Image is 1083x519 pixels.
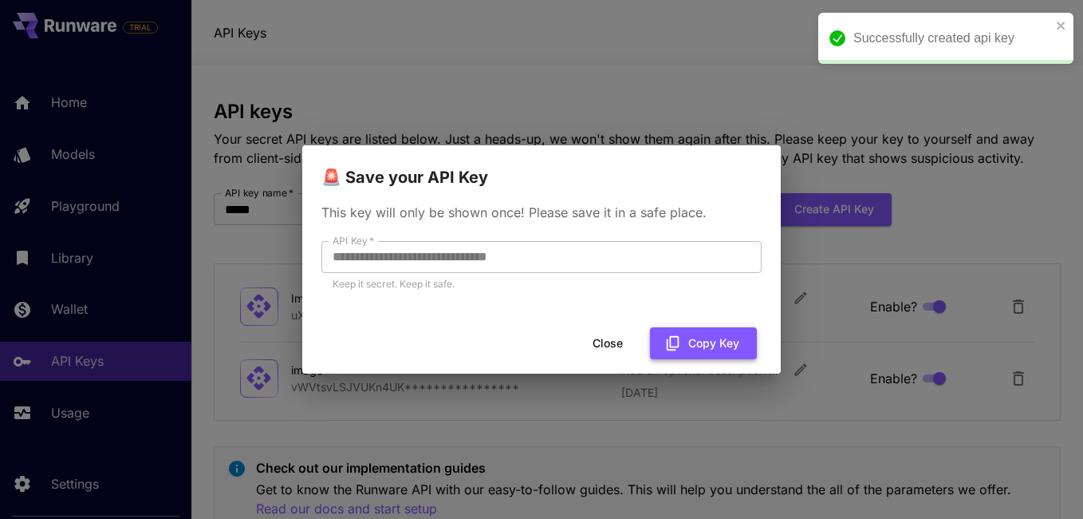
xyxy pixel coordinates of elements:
p: This key will only be shown once! Please save it in a safe place. [321,203,762,222]
div: Successfully created api key [853,29,1051,48]
button: Copy Key [650,327,757,360]
button: Close [572,327,644,360]
p: Keep it secret. Keep it safe. [333,276,750,292]
button: close [1056,19,1067,32]
label: API Key [333,234,374,248]
h2: 🚨 Save your API Key [302,145,781,190]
